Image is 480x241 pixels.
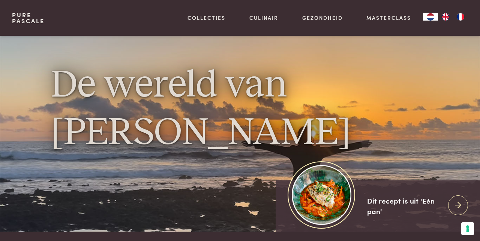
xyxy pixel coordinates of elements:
[276,180,480,232] a: https://admin.purepascale.com/wp-content/uploads/2025/08/home_recept_link.jpg Dit recept is uit '...
[423,13,438,21] a: NL
[438,13,453,21] a: EN
[423,13,468,21] aside: Language selected: Nederlands
[366,14,411,22] a: Masterclass
[302,14,343,22] a: Gezondheid
[187,14,225,22] a: Collecties
[453,13,468,21] a: FR
[461,222,474,235] button: Uw voorkeuren voor toestemming voor trackingtechnologieën
[12,12,45,24] a: PurePascale
[438,13,468,21] ul: Language list
[423,13,438,21] div: Language
[51,62,429,158] h1: De wereld van [PERSON_NAME]
[367,195,442,217] div: Dit recept is uit 'Eén pan'
[292,165,351,225] img: https://admin.purepascale.com/wp-content/uploads/2025/08/home_recept_link.jpg
[249,14,278,22] a: Culinair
